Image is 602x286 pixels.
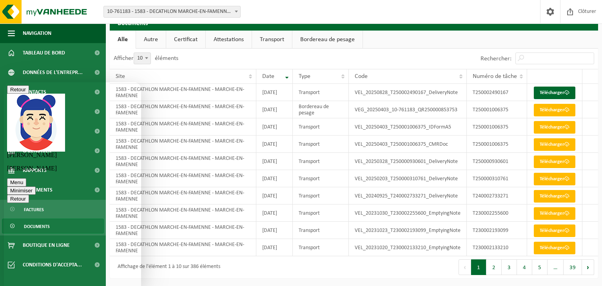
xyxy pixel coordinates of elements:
td: T250002490167 [467,84,527,101]
a: Télécharger [534,190,575,203]
button: Previous [459,259,471,275]
td: VEL_20250828_T250002490167_DeliveryNote [349,84,467,101]
td: T230002193099 [467,222,527,239]
span: Menu [6,97,19,103]
td: Transport [293,153,349,170]
td: [DATE] [256,239,293,256]
span: 10-761183 - 1583 - DECATHLON MARCHE-EN-FAMENNE - MARCHE-EN-FAMENNE [104,6,240,17]
td: 1583 - DECATHLON MARCHE-EN-FAMENNE - MARCHE-EN-FAMENNE [110,170,256,187]
a: Télécharger [534,207,575,220]
td: [DATE] [256,118,293,136]
td: Transport [293,136,349,153]
a: Bordereau de pesage [292,31,363,49]
span: Tableau de bord [23,43,65,63]
span: Type [299,73,310,80]
a: Alle [110,31,136,49]
button: 5 [532,259,548,275]
td: Transport [293,205,349,222]
span: Site [116,73,125,80]
td: [DATE] [256,84,293,101]
td: T230002133210 [467,239,527,256]
td: VEL_20250403_T250001006375_IDFormA5 [349,118,467,136]
span: Minimiser [6,105,29,111]
td: T250000310761 [467,170,527,187]
td: Transport [293,187,349,205]
td: Transport [293,239,349,256]
td: VEG_20250403_10-761183_QR250000853753 [349,101,467,118]
a: Télécharger [534,173,575,185]
label: Rechercher: [481,56,511,62]
td: T240002733271 [467,187,527,205]
a: Télécharger [534,156,575,168]
td: VEL_20231030_T230002255600_EmptyingNote [349,205,467,222]
iframe: chat widget [4,82,141,286]
span: Code [355,73,368,80]
td: 1583 - DECATHLON MARCHE-EN-FAMENNE - MARCHE-EN-FAMENNE [110,101,256,118]
a: Télécharger [534,104,575,116]
button: Next [582,259,594,275]
button: Minimiser [3,104,32,112]
td: VEL_20250403_T250001006375_CMRDoc [349,136,467,153]
td: 1583 - DECATHLON MARCHE-EN-FAMENNE - MARCHE-EN-FAMENNE [110,84,256,101]
span: … [548,259,564,275]
td: [DATE] [256,136,293,153]
a: Télécharger [534,242,575,254]
a: Documents [2,219,104,234]
td: T250001006375 [467,101,527,118]
td: VEL_20250328_T250000930601_DeliveryNote [349,153,467,170]
td: Bordereau de pesage [293,101,349,118]
td: 1583 - DECATHLON MARCHE-EN-FAMENNE - MARCHE-EN-FAMENNE [110,222,256,239]
td: 1583 - DECATHLON MARCHE-EN-FAMENNE - MARCHE-EN-FAMENNE [110,239,256,256]
span: 10 [134,52,151,64]
td: VEL_20231020_T230002133210_EmptyingNote [349,239,467,256]
label: Afficher éléments [114,55,178,62]
a: Attestations [206,31,252,49]
td: [DATE] [256,222,293,239]
td: VEL_20250203_T250000310761_DeliveryNote [349,170,467,187]
td: 1583 - DECATHLON MARCHE-EN-FAMENNE - MARCHE-EN-FAMENNE [110,153,256,170]
td: VEL_20231023_T230002193099_EmptyingNote [349,222,467,239]
button: 1 [471,259,486,275]
span: Numéro de tâche [473,73,517,80]
td: [DATE] [256,101,293,118]
span: Navigation [23,24,51,43]
a: Transport [252,31,292,49]
td: Transport [293,84,349,101]
td: [DATE] [256,205,293,222]
td: [DATE] [256,187,293,205]
td: Transport [293,118,349,136]
a: Télécharger [534,224,575,237]
div: Affichage de l'élément 1 à 10 sur 386 éléments [114,260,220,274]
td: T230002255600 [467,205,527,222]
button: 3 [502,259,517,275]
a: Télécharger [534,87,575,99]
a: Certificat [166,31,205,49]
span: Données de l'entrepr... [23,63,83,82]
td: T250000930601 [467,153,527,170]
td: 1583 - DECATHLON MARCHE-EN-FAMENNE - MARCHE-EN-FAMENNE [110,136,256,153]
button: 4 [517,259,532,275]
td: T250001006375 [467,118,527,136]
td: Transport [293,170,349,187]
td: T250001006375 [467,136,527,153]
td: 1583 - DECATHLON MARCHE-EN-FAMENNE - MARCHE-EN-FAMENNE [110,205,256,222]
td: [DATE] [256,170,293,187]
a: Autre [136,31,166,49]
td: Transport [293,222,349,239]
span: Date [262,73,274,80]
span: 10-761183 - 1583 - DECATHLON MARCHE-EN-FAMENNE - MARCHE-EN-FAMENNE [103,6,241,18]
td: 1583 - DECATHLON MARCHE-EN-FAMENNE - MARCHE-EN-FAMENNE [110,187,256,205]
td: 1583 - DECATHLON MARCHE-EN-FAMENNE - MARCHE-EN-FAMENNE [110,118,256,136]
a: Télécharger [534,138,575,151]
td: [DATE] [256,153,293,170]
button: 39 [564,259,582,275]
